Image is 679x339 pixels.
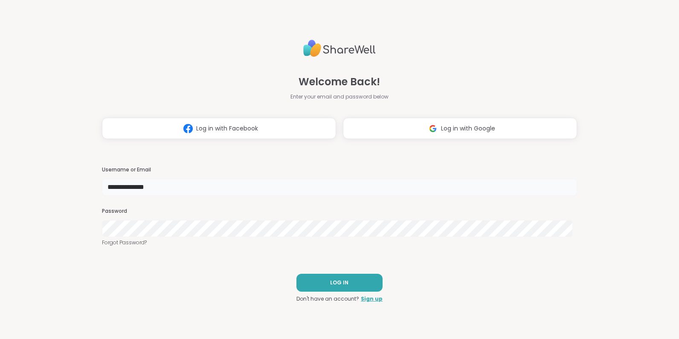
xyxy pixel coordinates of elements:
[441,124,495,133] span: Log in with Google
[290,93,389,101] span: Enter your email and password below
[196,124,258,133] span: Log in with Facebook
[361,295,383,303] a: Sign up
[180,121,196,136] img: ShareWell Logomark
[102,118,336,139] button: Log in with Facebook
[102,208,577,215] h3: Password
[343,118,577,139] button: Log in with Google
[296,295,359,303] span: Don't have an account?
[303,36,376,61] img: ShareWell Logo
[299,74,380,90] span: Welcome Back!
[296,274,383,292] button: LOG IN
[102,239,577,246] a: Forgot Password?
[330,279,348,287] span: LOG IN
[425,121,441,136] img: ShareWell Logomark
[102,166,577,174] h3: Username or Email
